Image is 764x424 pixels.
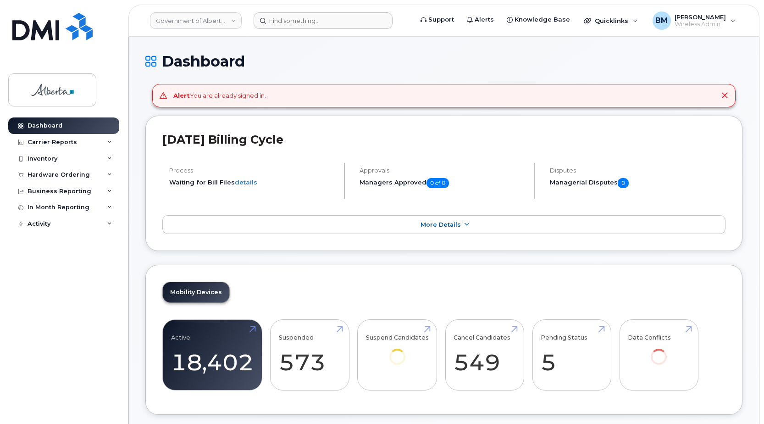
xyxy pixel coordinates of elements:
a: Suspend Candidates [366,325,429,378]
strong: Alert [173,92,190,99]
a: Pending Status 5 [541,325,603,385]
a: Data Conflicts [628,325,690,378]
span: More Details [421,221,461,228]
h5: Managers Approved [360,178,526,188]
span: 0 of 0 [426,178,449,188]
span: 0 [618,178,629,188]
div: You are already signed in. [173,91,266,100]
li: Waiting for Bill Files [169,178,336,187]
h4: Disputes [550,167,725,174]
a: Cancel Candidates 549 [454,325,515,385]
h4: Process [169,167,336,174]
h5: Managerial Disputes [550,178,725,188]
h2: [DATE] Billing Cycle [162,133,725,146]
a: Active 18,402 [171,325,254,385]
a: details [235,179,257,186]
a: Suspended 573 [279,325,341,385]
h1: Dashboard [145,53,742,69]
a: Mobility Devices [163,282,229,302]
h4: Approvals [360,167,526,174]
